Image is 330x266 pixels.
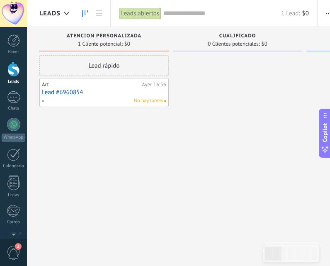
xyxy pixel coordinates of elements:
div: Ayer 16:56 [142,81,166,88]
div: Leads [2,79,26,85]
div: Cualificado [177,33,298,40]
div: Leads abiertos [119,7,161,20]
div: Panel [2,49,26,55]
a: Leads [78,5,92,22]
div: Correo [2,220,26,225]
span: 0 Clientes potenciales: [208,41,260,46]
a: Lead #6960854 [42,89,166,96]
div: WhatsApp [2,134,25,142]
span: Leads [39,10,61,17]
div: Listas [2,193,26,198]
span: $0 [302,10,309,17]
span: No hay tareas [134,97,163,105]
a: Lista [92,5,106,22]
span: Cualificado [219,33,256,39]
span: 1 Lead: [281,10,300,17]
span: ATENCION PERSONALIZADA [67,33,141,39]
div: Chats [2,106,26,111]
div: Art [42,81,140,88]
span: $0 [124,41,130,46]
div: Lead rápido [39,55,169,76]
span: 1 Cliente potencial: [78,41,123,46]
div: ATENCION PERSONALIZADA [44,33,165,40]
span: 2 [15,243,22,250]
div: Calendario [2,164,26,169]
span: Copilot [321,123,329,142]
span: No hay nada asignado [164,100,166,102]
span: $0 [262,41,267,46]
